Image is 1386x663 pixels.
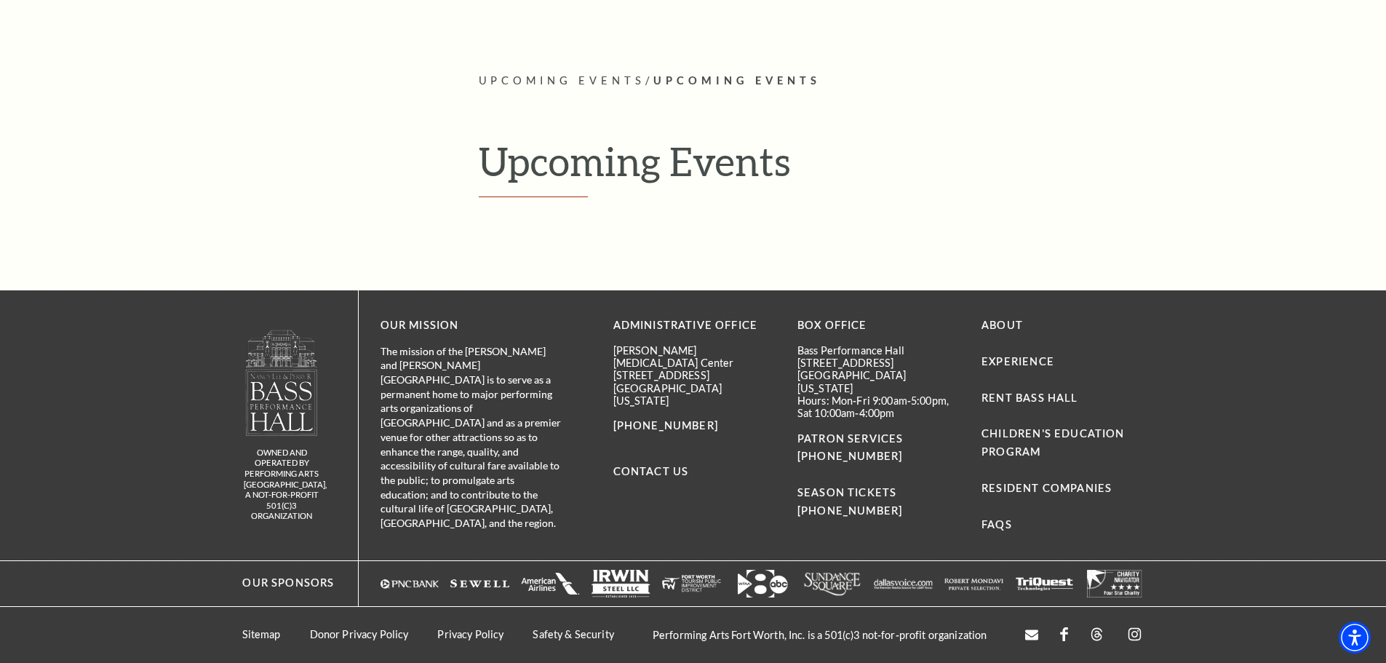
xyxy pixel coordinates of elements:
[242,628,281,640] a: Sitemap
[592,570,650,598] img: Logo of Irwin Steel LLC, featuring the company name in bold letters with a simple design.
[381,317,562,335] p: OUR MISSION
[981,355,1054,368] a: Experience
[981,518,1012,531] a: FAQs
[1339,622,1371,654] div: Accessibility Menu
[244,329,319,436] img: owned and operated by Performing Arts Fort Worth, A NOT-FOR-PROFIT 501(C)3 ORGANIZATION
[653,74,821,87] span: Upcoming Events
[638,629,1002,641] p: Performing Arts Fort Worth, Inc. is a 501(c)3 not-for-profit organization
[1086,570,1144,598] img: The image is completely blank or white.
[874,570,933,598] img: The image features a simple white background with text that appears to be a logo or brand name.
[381,570,439,598] img: Logo of PNC Bank in white text with a triangular symbol.
[613,382,776,408] p: [GEOGRAPHIC_DATA][US_STATE]
[981,319,1023,331] a: About
[310,628,409,640] a: Donor Privacy Policy
[479,72,1144,90] p: /
[450,570,509,598] img: The image is completely blank or white.
[944,570,1003,598] a: The image is completely blank or white. - open in a new tab
[803,570,862,598] a: Logo of Sundance Square, featuring stylized text in white. - open in a new tab
[381,570,439,598] a: Logo of PNC Bank in white text with a triangular symbol. - open in a new tab - target website may...
[613,369,776,381] p: [STREET_ADDRESS]
[533,628,613,640] a: Safety & Security
[381,344,562,531] p: The mission of the [PERSON_NAME] and [PERSON_NAME][GEOGRAPHIC_DATA] is to serve as a permanent ho...
[797,357,960,369] p: [STREET_ADDRESS]
[733,570,792,598] img: Logo featuring the number "8" with an arrow and "abc" in a modern design.
[1086,570,1144,598] a: The image is completely blank or white. - open in a new tab
[944,570,1003,598] img: The image is completely blank or white.
[437,628,503,640] a: Privacy Policy
[662,570,721,598] img: The image is completely blank or white.
[1060,627,1068,643] a: facebook - open in a new tab
[613,344,776,370] p: [PERSON_NAME][MEDICAL_DATA] Center
[228,574,334,592] p: Our Sponsors
[450,570,509,598] a: The image is completely blank or white. - open in a new tab
[1126,625,1144,645] a: instagram - open in a new tab
[1015,570,1074,598] img: The image is completely blank or white.
[733,570,792,598] a: Logo featuring the number "8" with an arrow and "abc" in a modern design. - open in a new tab
[244,448,320,522] p: owned and operated by Performing Arts [GEOGRAPHIC_DATA], A NOT-FOR-PROFIT 501(C)3 ORGANIZATION
[797,344,960,357] p: Bass Performance Hall
[981,392,1078,404] a: Rent Bass Hall
[613,417,776,435] p: [PHONE_NUMBER]
[613,317,776,335] p: Administrative Office
[592,570,650,598] a: Logo of Irwin Steel LLC, featuring the company name in bold letters with a simple design. - open ...
[1090,627,1104,643] a: threads.com - open in a new tab
[521,570,580,598] img: The image is completely blank or white.
[797,369,960,394] p: [GEOGRAPHIC_DATA][US_STATE]
[1015,570,1074,598] a: The image is completely blank or white. - open in a new tab
[521,570,580,598] a: The image is completely blank or white. - open in a new tab
[981,427,1124,458] a: Children's Education Program
[479,74,646,87] span: Upcoming Events
[1025,628,1038,642] a: Open this option - open in a new tab
[613,465,689,477] a: Contact Us
[874,570,933,598] a: The image features a simple white background with text that appears to be a logo or brand name. -...
[981,482,1112,494] a: Resident Companies
[797,430,960,467] p: PATRON SERVICES [PHONE_NUMBER]
[797,466,960,520] p: SEASON TICKETS [PHONE_NUMBER]
[479,138,1144,197] h1: Upcoming Events
[803,570,862,598] img: Logo of Sundance Square, featuring stylized text in white.
[797,394,960,420] p: Hours: Mon-Fri 9:00am-5:00pm, Sat 10:00am-4:00pm
[797,317,960,335] p: BOX OFFICE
